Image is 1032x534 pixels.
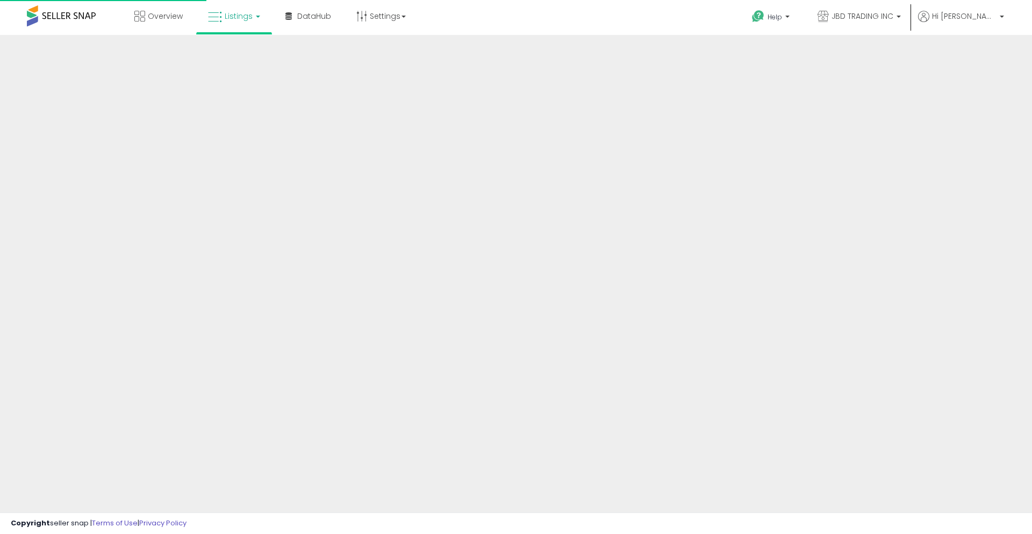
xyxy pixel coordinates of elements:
span: JBD TRADING INC [832,11,893,22]
span: DataHub [297,11,331,22]
a: Hi [PERSON_NAME] [918,11,1004,35]
span: Hi [PERSON_NAME] [932,11,997,22]
span: Listings [225,11,253,22]
span: Help [768,12,782,22]
a: Help [743,2,800,35]
span: Overview [148,11,183,22]
i: Get Help [751,10,765,23]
